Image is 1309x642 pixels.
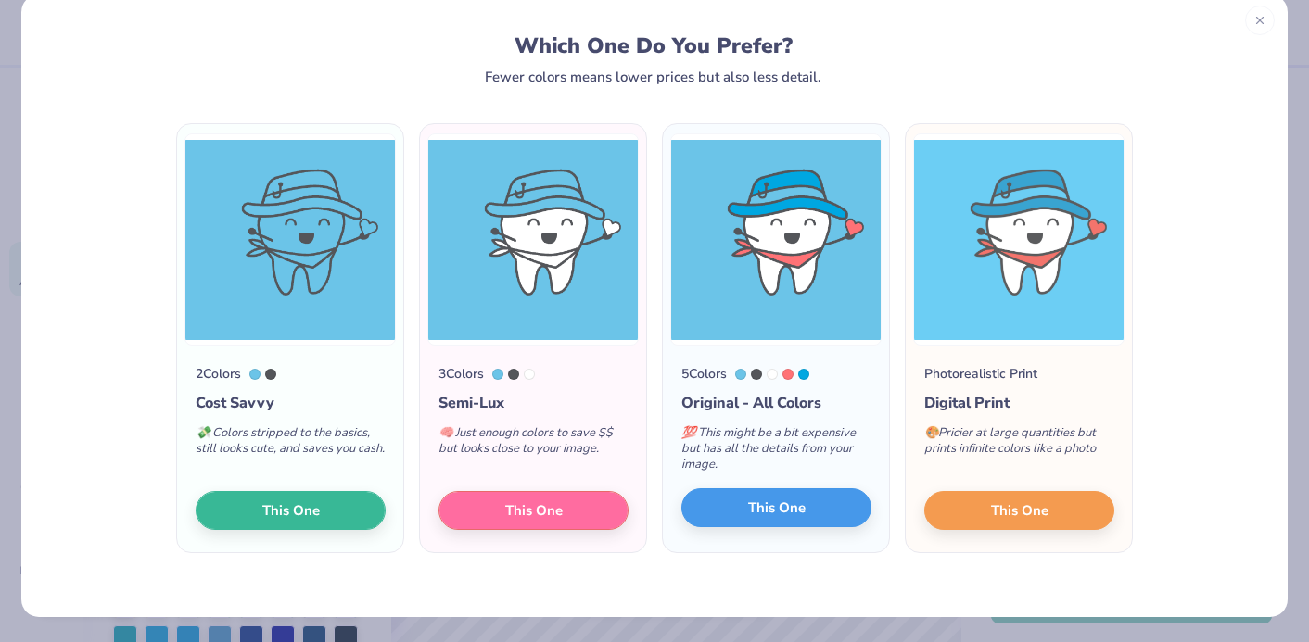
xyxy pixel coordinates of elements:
img: 2 color option [184,133,396,346]
div: Cost Savvy [196,392,386,414]
div: White [767,369,778,380]
span: This One [505,500,563,522]
span: 🧠 [438,424,453,441]
div: 2 Colors [196,364,241,384]
span: This One [991,500,1048,522]
div: 297 C [492,369,503,380]
div: 2995 C [798,369,809,380]
div: 297 C [735,369,746,380]
div: Which One Do You Prefer? [72,33,1236,58]
button: This One [438,491,629,530]
span: 💸 [196,424,210,441]
span: 💯 [681,424,696,441]
div: Cool Gray 11 C [508,369,519,380]
div: Cool Gray 11 C [751,369,762,380]
div: 805 C [782,369,794,380]
div: This might be a bit expensive but has all the details from your image. [681,414,871,491]
div: Digital Print [924,392,1114,414]
div: Fewer colors means lower prices but also less detail. [485,69,821,84]
button: This One [924,491,1114,530]
button: This One [681,488,871,527]
div: Cool Gray 11 C [265,369,276,380]
span: 🎨 [924,424,939,441]
div: Original - All Colors [681,392,871,414]
img: Photorealistic preview [913,133,1125,346]
div: Semi-Lux [438,392,629,414]
div: White [524,369,535,380]
div: Pricier at large quantities but prints infinite colors like a photo [924,414,1114,475]
div: Just enough colors to save $$ but looks close to your image. [438,414,629,475]
img: 3 color option [427,133,639,346]
span: This One [262,500,320,522]
span: This One [748,497,806,519]
div: 5 Colors [681,364,727,384]
div: 297 C [249,369,261,380]
div: Colors stripped to the basics, still looks cute, and saves you cash. [196,414,386,475]
img: 5 color option [670,133,882,346]
div: Photorealistic Print [924,364,1037,384]
div: 3 Colors [438,364,484,384]
button: This One [196,491,386,530]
